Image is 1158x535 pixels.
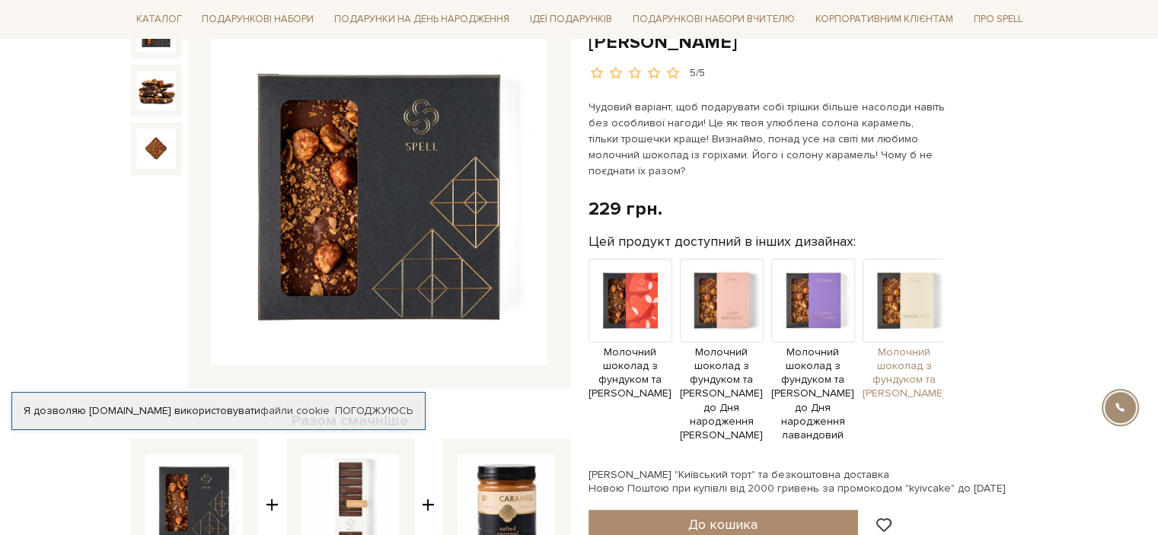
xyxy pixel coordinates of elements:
[589,259,672,342] img: Продукт
[196,8,320,31] a: Подарункові набори
[771,293,855,442] a: Молочний шоколад з фундуком та [PERSON_NAME] до Дня народження лавандовий
[328,8,515,31] a: Подарунки на День народження
[589,468,1029,495] div: [PERSON_NAME] "Київський торт" та безкоштовна доставка Новою Поштою при купівлі від 2000 гривень ...
[335,404,413,418] a: Погоджуюсь
[260,404,330,417] a: файли cookie
[589,233,856,250] label: Цей продукт доступний в інших дизайнах:
[809,8,959,31] a: Корпоративним клієнтам
[130,8,188,31] a: Каталог
[771,259,855,342] img: Продукт
[627,6,801,32] a: Подарункові набори Вчителю
[688,516,758,533] span: До кошика
[589,197,662,221] div: 229 грн.
[863,259,946,342] img: Продукт
[136,129,176,168] img: Молочний шоколад з фундуком та солоною карамеллю
[680,346,764,442] span: Молочний шоколад з фундуком та [PERSON_NAME] до Дня народження [PERSON_NAME]
[680,293,764,442] a: Молочний шоколад з фундуком та [PERSON_NAME] до Дня народження [PERSON_NAME]
[589,293,672,400] a: Молочний шоколад з фундуком та [PERSON_NAME]
[863,293,946,400] a: Молочний шоколад з фундуком та [PERSON_NAME]
[690,66,705,81] div: 5/5
[136,71,176,110] img: Молочний шоколад з фундуком та солоною карамеллю
[211,30,547,366] img: Молочний шоколад з фундуком та солоною карамеллю
[524,8,618,31] a: Ідеї подарунків
[863,346,946,401] span: Молочний шоколад з фундуком та [PERSON_NAME]
[680,259,764,342] img: Продукт
[771,346,855,442] span: Молочний шоколад з фундуком та [PERSON_NAME] до Дня народження лавандовий
[589,99,946,179] p: Чудовий варіант, щоб подарувати собі трішки більше насолоди навіть без особливої нагоди! Це як тв...
[12,404,425,418] div: Я дозволяю [DOMAIN_NAME] використовувати
[967,8,1028,31] a: Про Spell
[589,346,672,401] span: Молочний шоколад з фундуком та [PERSON_NAME]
